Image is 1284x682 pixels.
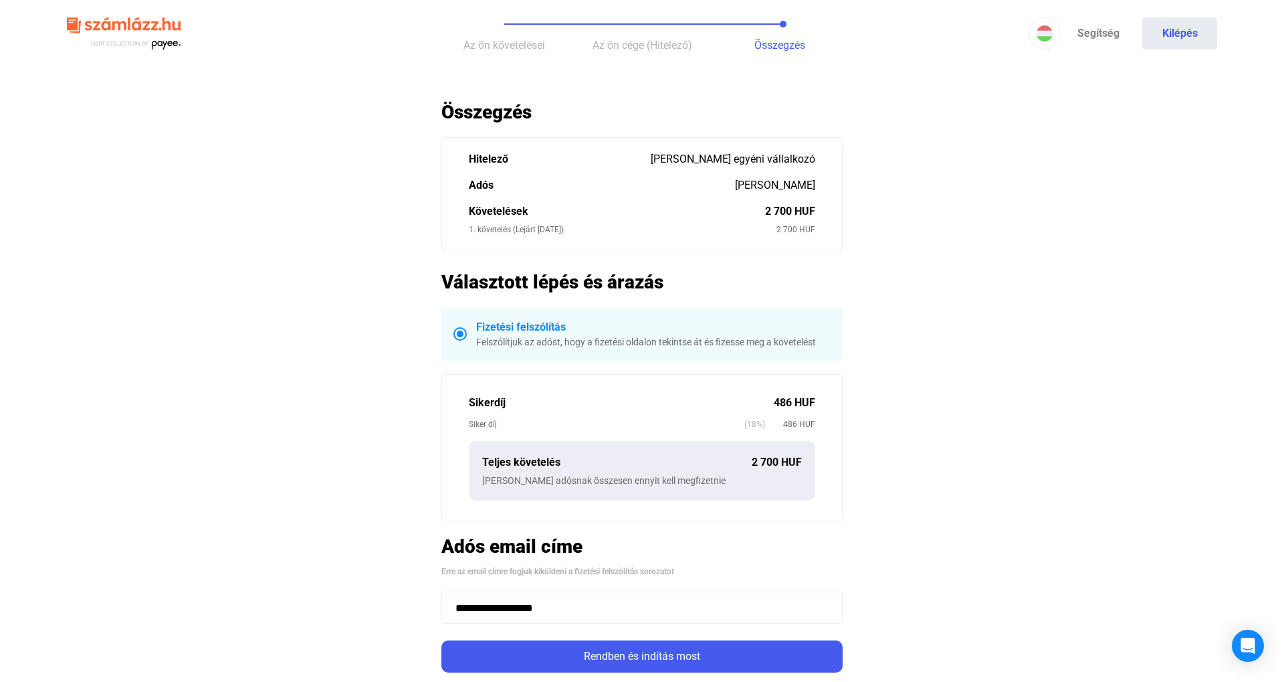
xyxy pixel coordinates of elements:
[776,223,815,236] div: 2 700 HUF
[469,223,776,236] div: 1. követelés (Lejárt [DATE])
[1061,17,1136,50] a: Segítség
[469,418,744,431] div: Siker díj
[752,454,802,471] div: 2 700 HUF
[774,395,815,411] div: 486 HUF
[1142,17,1217,50] button: Kilépés
[482,454,752,471] div: Teljes követelés
[441,641,843,673] button: Rendben és indítás most
[463,39,545,52] span: Az ön követelései
[593,39,692,52] span: Az ön cége (Hitelező)
[67,12,181,56] img: szamlazzhu-logo
[469,203,765,220] div: Követelések
[1037,25,1053,41] img: HU
[744,418,765,431] span: (18%)
[651,151,815,167] div: [PERSON_NAME] egyéni vállalkozó
[469,177,735,193] div: Adós
[765,418,815,431] span: 486 HUF
[469,395,774,411] div: Sikerdíj
[476,335,831,349] div: Felszólítjuk az adóst, hogy a fizetési oldalon tekintse át és fizesse meg a követelést
[445,649,839,665] div: Rendben és indítás most
[1232,630,1264,662] div: Open Intercom Messenger
[441,565,843,578] div: Erre az email címre fogjuk kiküldeni a fizetési felszólítás sorozatot
[441,270,843,294] h2: Választott lépés és árazás
[441,535,843,558] h2: Adós email címe
[754,39,805,52] span: Összegzés
[441,100,843,124] h2: Összegzés
[735,177,815,193] div: [PERSON_NAME]
[469,151,651,167] div: Hitelező
[765,203,815,220] div: 2 700 HUF
[482,474,802,487] div: [PERSON_NAME] adósnak összesen ennyit kell megfizetnie
[476,319,831,335] div: Fizetési felszólítás
[1029,17,1061,50] button: HU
